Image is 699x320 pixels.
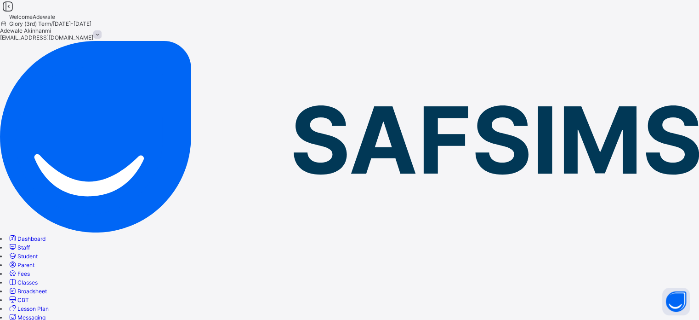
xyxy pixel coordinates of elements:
[8,288,47,295] a: Broadsheet
[8,270,30,277] a: Fees
[8,262,34,268] a: Parent
[662,288,690,315] button: Open asap
[8,279,38,286] a: Classes
[9,13,55,20] span: Welcome Adewale
[8,244,30,251] a: Staff
[17,235,45,242] span: Dashboard
[17,288,47,295] span: Broadsheet
[17,297,29,303] span: CBT
[17,262,34,268] span: Parent
[17,253,38,260] span: Student
[8,305,49,312] a: Lesson Plan
[17,279,38,286] span: Classes
[8,235,45,242] a: Dashboard
[17,244,30,251] span: Staff
[17,270,30,277] span: Fees
[17,305,49,312] span: Lesson Plan
[8,253,38,260] a: Student
[8,297,29,303] a: CBT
